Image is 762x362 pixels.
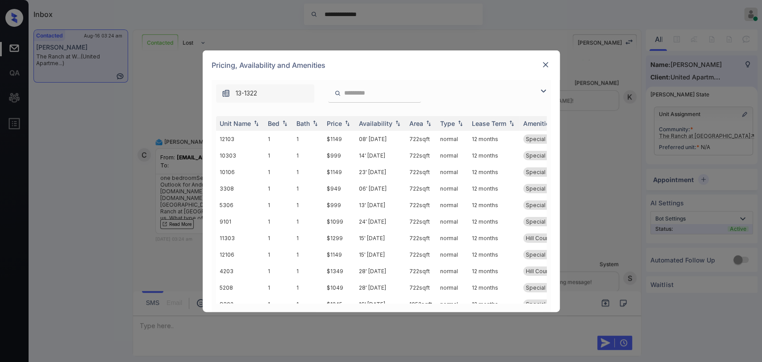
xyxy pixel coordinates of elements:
[456,120,465,126] img: sorting
[355,246,406,263] td: 15' [DATE]
[526,218,557,225] span: Special - 01
[220,120,251,127] div: Unit Name
[468,164,520,180] td: 12 months
[293,147,323,164] td: 1
[526,284,557,291] span: Special - 01
[526,251,557,258] span: Special - 01
[216,246,264,263] td: 12106
[437,131,468,147] td: normal
[355,164,406,180] td: 23' [DATE]
[216,164,264,180] td: 10106
[406,213,437,230] td: 722 sqft
[323,230,355,246] td: $1299
[437,147,468,164] td: normal
[323,279,355,296] td: $1049
[252,120,261,126] img: sorting
[216,263,264,279] td: 4203
[409,120,423,127] div: Area
[293,197,323,213] td: 1
[216,197,264,213] td: 5306
[468,197,520,213] td: 12 months
[406,164,437,180] td: 722 sqft
[216,147,264,164] td: 10303
[526,268,566,275] span: Hill Country Vi...
[437,263,468,279] td: normal
[355,197,406,213] td: 13' [DATE]
[468,279,520,296] td: 12 months
[293,279,323,296] td: 1
[323,164,355,180] td: $1149
[293,230,323,246] td: 1
[523,120,553,127] div: Amenities
[323,296,355,312] td: $1245
[264,180,293,197] td: 1
[526,301,557,308] span: Special - 01
[311,120,320,126] img: sorting
[355,213,406,230] td: 24' [DATE]
[264,230,293,246] td: 1
[264,246,293,263] td: 1
[359,120,392,127] div: Availability
[406,296,437,312] td: 1052 sqft
[355,263,406,279] td: 28' [DATE]
[468,230,520,246] td: 12 months
[355,230,406,246] td: 15' [DATE]
[437,230,468,246] td: normal
[221,89,230,98] img: icon-zuma
[437,180,468,197] td: normal
[424,120,433,126] img: sorting
[355,180,406,197] td: 06' [DATE]
[468,131,520,147] td: 12 months
[264,197,293,213] td: 1
[216,279,264,296] td: 5208
[268,120,279,127] div: Bed
[355,131,406,147] td: 08' [DATE]
[526,235,566,241] span: Hill Country Vi...
[293,263,323,279] td: 1
[293,131,323,147] td: 1
[468,263,520,279] td: 12 months
[406,131,437,147] td: 722 sqft
[323,131,355,147] td: $1149
[296,120,310,127] div: Bath
[216,296,264,312] td: 8302
[406,230,437,246] td: 722 sqft
[437,246,468,263] td: normal
[293,246,323,263] td: 1
[541,60,550,69] img: close
[406,279,437,296] td: 722 sqft
[323,246,355,263] td: $1149
[323,180,355,197] td: $949
[440,120,455,127] div: Type
[355,296,406,312] td: 16' [DATE]
[437,213,468,230] td: normal
[264,131,293,147] td: 1
[264,147,293,164] td: 1
[468,213,520,230] td: 12 months
[468,180,520,197] td: 12 months
[406,263,437,279] td: 722 sqft
[526,202,557,208] span: Special - 01
[293,296,323,312] td: 1
[406,180,437,197] td: 722 sqft
[264,263,293,279] td: 1
[323,213,355,230] td: $1099
[216,213,264,230] td: 9101
[293,164,323,180] td: 1
[468,147,520,164] td: 12 months
[538,86,549,96] img: icon-zuma
[526,169,557,175] span: Special - 01
[406,147,437,164] td: 722 sqft
[526,136,557,142] span: Special - 01
[216,180,264,197] td: 3308
[507,120,516,126] img: sorting
[355,147,406,164] td: 14' [DATE]
[406,246,437,263] td: 722 sqft
[437,279,468,296] td: normal
[323,263,355,279] td: $1349
[343,120,352,126] img: sorting
[526,185,557,192] span: Special - 01
[472,120,506,127] div: Lease Term
[293,213,323,230] td: 1
[468,296,520,312] td: 12 months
